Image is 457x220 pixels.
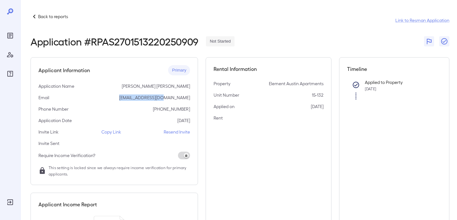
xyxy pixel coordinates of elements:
p: Applied to Property [365,79,431,86]
p: [EMAIL_ADDRESS][DOMAIN_NAME] [119,94,190,101]
p: Rent [214,115,223,121]
p: Require Income Verification? [38,152,95,159]
div: Manage Users [5,50,15,60]
p: Invite Link [38,129,58,135]
p: Back to reports [38,13,68,20]
div: Reports [5,31,15,41]
span: This setting is locked since we always require income verification for primary applicants. [49,164,190,177]
p: Unit Number [214,92,239,98]
h5: Timeline [347,65,441,73]
p: [PERSON_NAME] [PERSON_NAME] [122,83,190,89]
h5: Applicant Information [38,66,90,74]
span: Primary [168,67,190,73]
h5: Rental Information [214,65,323,73]
p: Applied on [214,103,235,110]
p: Property [214,80,230,87]
p: Element Austin Apartments [269,80,324,87]
div: Log Out [5,197,15,207]
h5: Applicant Income Report [38,201,97,208]
p: Phone Number [38,106,69,112]
a: Link to Resman Application [395,17,449,24]
div: FAQ [5,69,15,79]
p: Email [38,94,49,101]
span: [DATE] [365,86,376,91]
p: [PHONE_NUMBER] [153,106,190,112]
p: Copy Link [101,129,121,135]
button: Flag Report [424,36,434,46]
p: Application Date [38,117,72,124]
p: Application Name [38,83,74,89]
h2: Application # RPAS2701513220250909 [31,36,198,47]
p: [DATE] [311,103,324,110]
span: Not Started [206,38,235,45]
p: [DATE] [177,117,190,124]
p: 15-132 [312,92,324,98]
p: Invite Sent [38,140,59,147]
p: Resend Invite [164,129,190,135]
button: Close Report [439,36,449,46]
